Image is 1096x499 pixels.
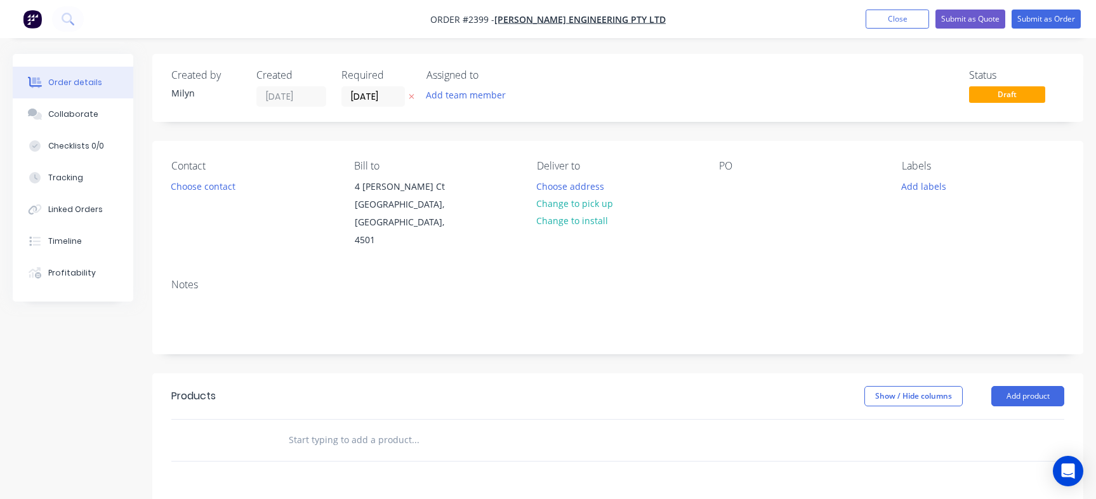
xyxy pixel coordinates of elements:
[991,386,1064,406] button: Add product
[48,140,104,152] div: Checklists 0/0
[171,279,1064,291] div: Notes
[864,386,963,406] button: Show / Hide columns
[719,160,881,172] div: PO
[354,160,517,172] div: Bill to
[13,257,133,289] button: Profitability
[494,13,666,25] a: [PERSON_NAME] Engineering Pty Ltd
[355,178,460,196] div: 4 [PERSON_NAME] Ct
[48,172,83,183] div: Tracking
[529,177,611,194] button: Choose address
[13,67,133,98] button: Order details
[529,212,614,229] button: Change to install
[537,160,699,172] div: Deliver to
[171,69,241,81] div: Created by
[48,109,98,120] div: Collaborate
[430,13,494,25] span: Order #2399 -
[13,130,133,162] button: Checklists 0/0
[164,177,242,194] button: Choose contact
[48,236,82,247] div: Timeline
[355,196,460,249] div: [GEOGRAPHIC_DATA], [GEOGRAPHIC_DATA], 4501
[13,98,133,130] button: Collaborate
[344,177,471,250] div: 4 [PERSON_NAME] Ct[GEOGRAPHIC_DATA], [GEOGRAPHIC_DATA], 4501
[171,86,241,100] div: Milyn
[426,69,553,81] div: Assigned to
[902,160,1064,172] div: Labels
[866,10,929,29] button: Close
[969,86,1045,102] span: Draft
[935,10,1005,29] button: Submit as Quote
[48,267,96,279] div: Profitability
[48,77,102,88] div: Order details
[13,225,133,257] button: Timeline
[13,162,133,194] button: Tracking
[13,194,133,225] button: Linked Orders
[256,69,326,81] div: Created
[341,69,411,81] div: Required
[288,427,542,453] input: Start typing to add a product...
[1053,456,1083,486] div: Open Intercom Messenger
[171,389,216,404] div: Products
[48,204,103,215] div: Linked Orders
[969,69,1064,81] div: Status
[23,10,42,29] img: Factory
[529,195,619,212] button: Change to pick up
[171,160,334,172] div: Contact
[1012,10,1081,29] button: Submit as Order
[426,86,513,103] button: Add team member
[895,177,953,194] button: Add labels
[419,86,513,103] button: Add team member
